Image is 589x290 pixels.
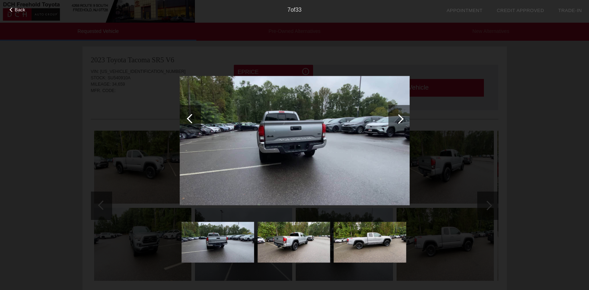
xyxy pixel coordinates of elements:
[446,8,483,13] a: Appointment
[287,7,290,13] span: 7
[497,8,544,13] a: Credit Approved
[15,7,25,12] span: Back
[334,222,406,263] img: 89e1a5a3bd38939088d83ff8c5879a36x.jpg
[180,76,410,205] img: c349dba7f50a3be773c80e3676996bddx.jpg
[295,7,302,13] span: 33
[258,222,330,263] img: 970362a7271bb086109a740b62455cf6x.jpg
[181,222,254,263] img: c349dba7f50a3be773c80e3676996bddx.jpg
[558,8,582,13] a: Trade-In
